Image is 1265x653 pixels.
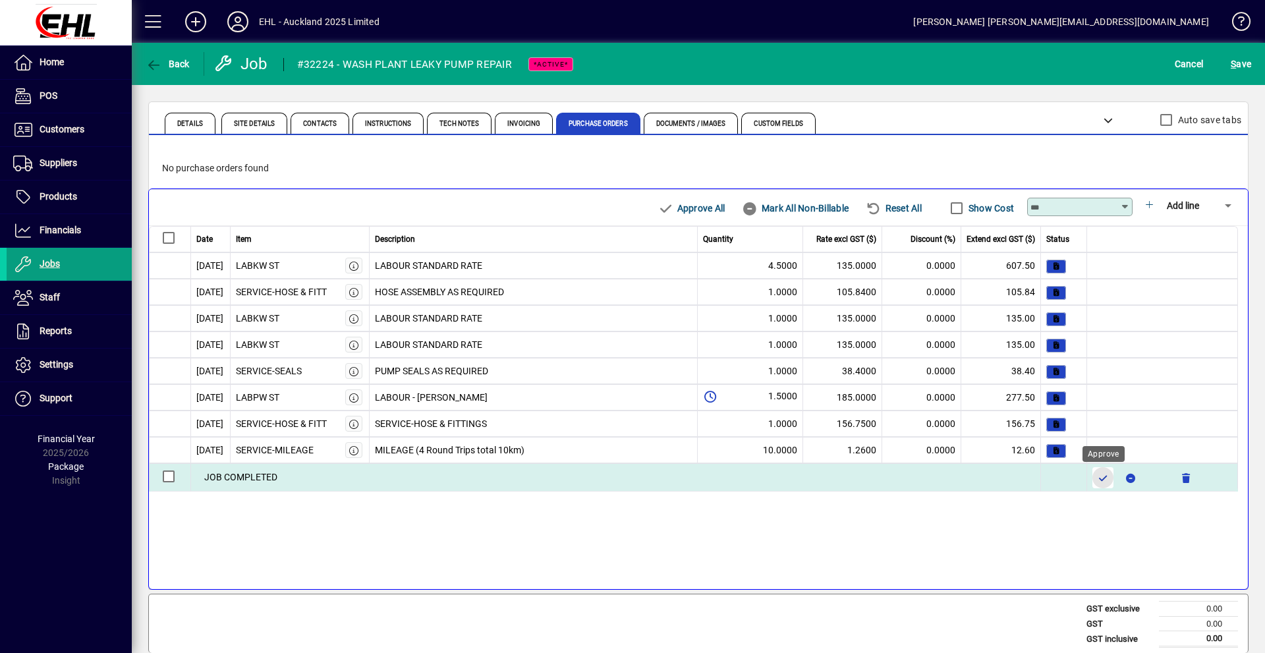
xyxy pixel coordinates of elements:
[370,411,698,437] td: SERVICE-HOSE & FITTINGS
[961,331,1041,358] td: 135.00
[40,326,72,336] span: Reports
[961,437,1041,463] td: 12.60
[297,54,512,75] div: #32224 - WASH PLANT LEAKY PUMP REPAIR
[40,90,57,101] span: POS
[236,312,279,326] div: LABKW ST
[768,417,797,431] span: 1.0000
[48,461,84,472] span: Package
[961,411,1041,437] td: 156.75
[803,252,882,279] td: 135.0000
[7,113,132,146] a: Customers
[7,147,132,180] a: Suppliers
[236,285,327,299] div: SERVICE-HOSE & FITT
[768,389,797,405] span: 1.5000
[1167,200,1199,211] span: Add line
[7,181,132,213] a: Products
[7,46,132,79] a: Home
[236,259,279,273] div: LABKW ST
[961,252,1041,279] td: 607.50
[1231,53,1251,74] span: ave
[370,305,698,331] td: LABOUR STANDARD RATE
[882,437,961,463] td: 0.0000
[7,281,132,314] a: Staff
[40,393,72,403] span: Support
[656,121,726,127] span: Documents / Images
[803,411,882,437] td: 156.7500
[40,57,64,67] span: Home
[7,80,132,113] a: POS
[860,196,927,220] button: Reset All
[191,279,231,305] td: [DATE]
[217,10,259,34] button: Profile
[40,191,77,202] span: Products
[198,464,1040,491] div: JOB COMPLETED
[507,121,540,127] span: Invoicing
[370,331,698,358] td: LABOUR STANDARD RATE
[234,121,275,127] span: Site Details
[658,198,725,219] span: Approve All
[1080,631,1159,647] td: GST inclusive
[7,214,132,247] a: Financials
[1080,602,1159,617] td: GST exclusive
[146,59,190,69] span: Back
[803,358,882,384] td: 38.4000
[1227,52,1254,76] button: Save
[191,305,231,331] td: [DATE]
[196,233,213,245] span: Date
[1222,3,1249,45] a: Knowledge Base
[375,233,415,245] span: Description
[882,358,961,384] td: 0.0000
[7,349,132,382] a: Settings
[370,384,698,411] td: LABOUR - [PERSON_NAME]
[191,437,231,463] td: [DATE]
[737,196,854,220] button: Mark All Non-Billable
[569,121,628,127] span: Purchase Orders
[1175,53,1204,74] span: Cancel
[1175,113,1242,127] label: Auto save tabs
[1046,233,1069,245] span: Status
[40,124,84,134] span: Customers
[7,315,132,348] a: Reports
[763,443,797,457] span: 10.0000
[40,258,60,269] span: Jobs
[961,358,1041,384] td: 38.40
[175,10,217,34] button: Add
[803,437,882,463] td: 1.2600
[1080,616,1159,631] td: GST
[1231,59,1236,69] span: S
[882,384,961,411] td: 0.0000
[149,148,1248,188] div: No purchase orders found
[236,233,252,245] span: Item
[1171,52,1207,76] button: Cancel
[132,52,204,76] app-page-header-button: Back
[191,384,231,411] td: [DATE]
[882,279,961,305] td: 0.0000
[439,121,479,127] span: Tech Notes
[365,121,411,127] span: Instructions
[370,279,698,305] td: HOSE ASSEMBLY AS REQUIRED
[768,364,797,378] span: 1.0000
[816,233,876,245] span: Rate excl GST ($)
[803,331,882,358] td: 135.0000
[236,443,314,457] div: SERVICE-MILEAGE
[191,331,231,358] td: [DATE]
[768,259,797,273] span: 4.5000
[40,157,77,168] span: Suppliers
[913,11,1209,32] div: [PERSON_NAME] [PERSON_NAME][EMAIL_ADDRESS][DOMAIN_NAME]
[803,305,882,331] td: 135.0000
[214,53,270,74] div: Job
[1159,631,1238,647] td: 0.00
[1159,616,1238,631] td: 0.00
[40,225,81,235] span: Financials
[703,233,733,245] span: Quantity
[967,233,1035,245] span: Extend excl GST ($)
[177,121,203,127] span: Details
[754,121,802,127] span: Custom Fields
[1082,446,1125,462] div: Approve
[259,11,379,32] div: EHL - Auckland 2025 Limited
[370,252,698,279] td: LABOUR STANDARD RATE
[866,198,922,219] span: Reset All
[370,358,698,384] td: PUMP SEALS AS REQUIRED
[191,411,231,437] td: [DATE]
[191,358,231,384] td: [DATE]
